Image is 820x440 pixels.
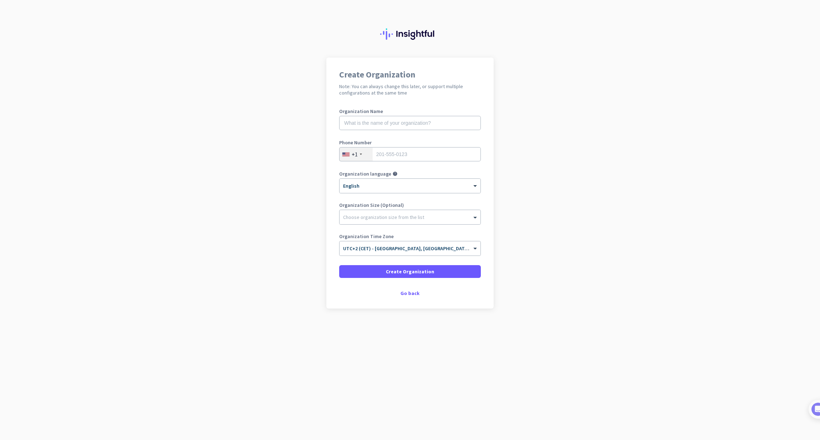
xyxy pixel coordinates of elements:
i: help [393,171,398,176]
h2: Note: You can always change this later, or support multiple configurations at the same time [339,83,481,96]
label: Organization Name [339,109,481,114]
h1: Create Organization [339,70,481,79]
label: Organization Time Zone [339,234,481,239]
div: Go back [339,291,481,296]
span: Create Organization [386,268,434,275]
input: What is the name of your organization? [339,116,481,130]
div: +1 [352,151,358,158]
input: 201-555-0123 [339,147,481,161]
label: Organization Size (Optional) [339,203,481,208]
button: Create Organization [339,265,481,278]
label: Organization language [339,171,391,176]
label: Phone Number [339,140,481,145]
img: Insightful [380,28,440,40]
